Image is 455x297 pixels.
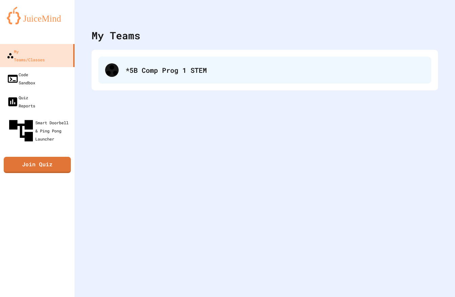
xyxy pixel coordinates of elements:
div: *5B Comp Prog 1 STEM [125,65,424,75]
div: *5B Comp Prog 1 STEM [98,57,431,84]
img: logo-orange.svg [7,7,68,24]
div: Quiz Reports [7,93,35,110]
a: Join Quiz [4,157,71,173]
div: Code Sandbox [7,70,35,87]
div: My Teams [92,28,140,43]
div: Smart Doorbell & Ping Pong Launcher [7,116,72,145]
div: My Teams/Classes [7,47,45,64]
